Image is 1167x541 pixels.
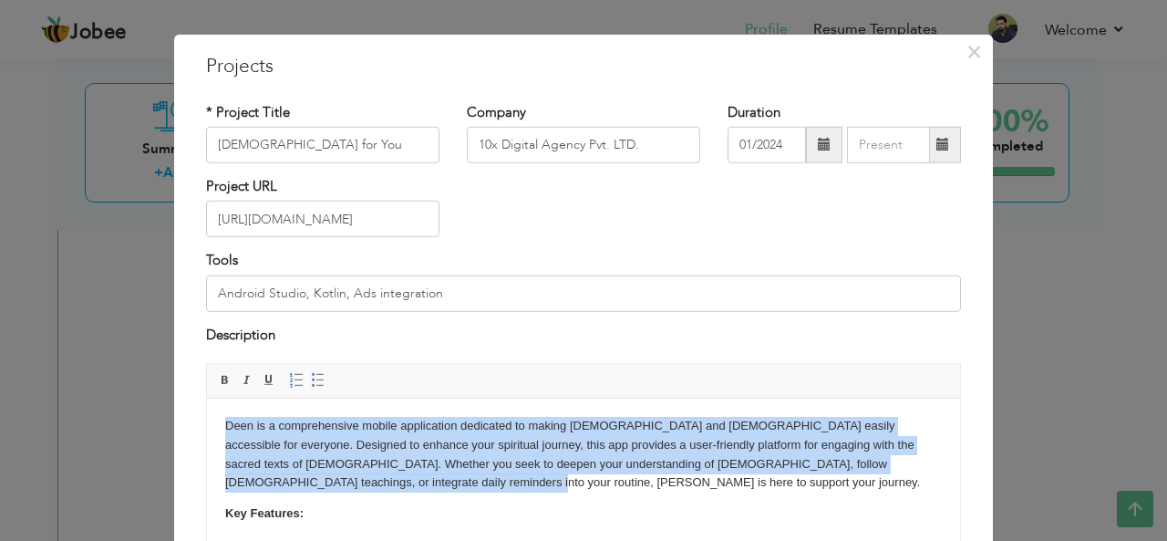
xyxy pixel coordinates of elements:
[467,102,526,121] label: Company
[206,251,238,270] label: Tools
[286,370,306,390] a: Insert/Remove Numbered List
[728,102,780,121] label: Duration
[308,370,328,390] a: Insert/Remove Bulleted List
[206,177,277,196] label: Project URL
[259,370,279,390] a: Underline
[207,399,960,536] iframe: Rich Text Editor, projectEditor
[215,370,235,390] a: Bold
[959,36,988,66] button: Close
[206,326,275,345] label: Description
[237,370,257,390] a: Italic
[728,127,806,163] input: From
[847,127,930,163] input: Present
[18,108,97,121] strong: Key Features:
[206,102,290,121] label: * Project Title
[206,52,961,79] h3: Projects
[966,35,982,68] span: ×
